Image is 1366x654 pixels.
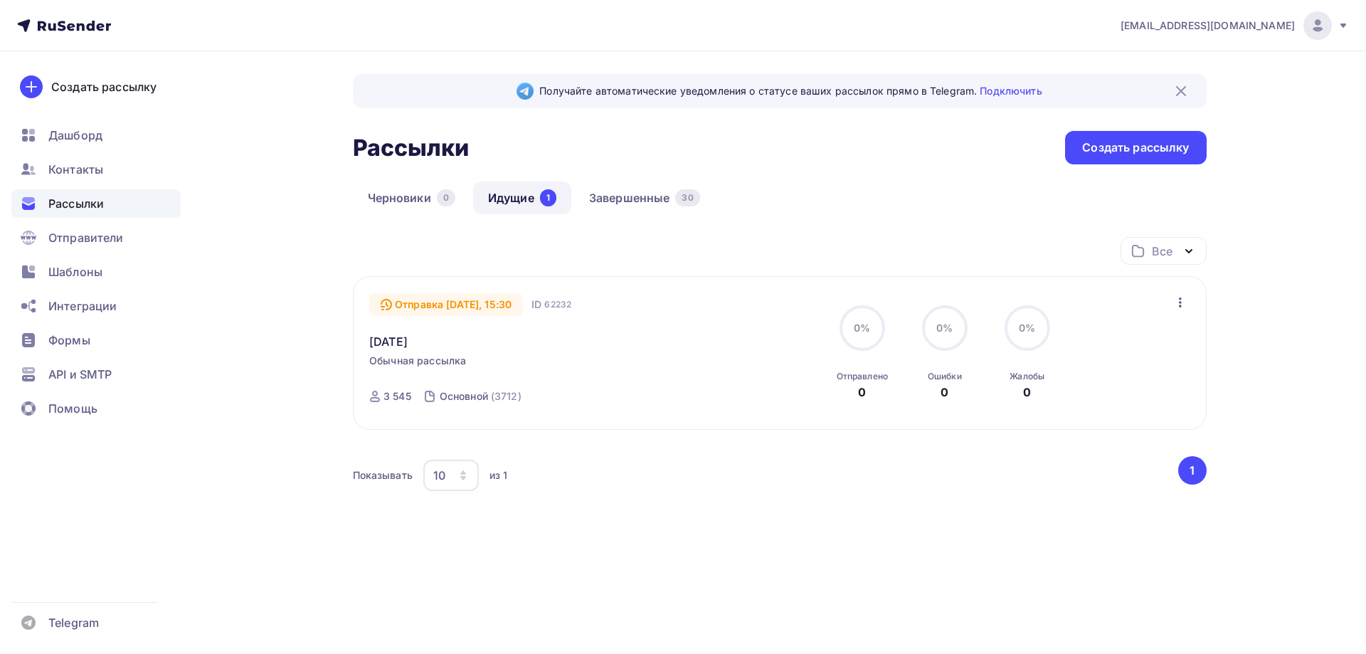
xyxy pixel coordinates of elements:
[383,389,411,404] div: 3 545
[48,400,97,417] span: Помощь
[353,134,470,162] h2: Рассылки
[48,297,117,315] span: Интеграции
[491,389,521,404] div: (3712)
[1023,384,1031,401] div: 0
[353,181,470,214] a: Черновики0
[858,384,866,401] div: 0
[1175,456,1207,485] ul: Pagination
[438,385,523,408] a: Основной (3712)
[544,297,571,312] span: 62232
[517,83,534,100] img: Telegram
[473,181,571,214] a: Идущие1
[1121,19,1295,33] span: [EMAIL_ADDRESS][DOMAIN_NAME]
[574,181,715,214] a: Завершенные30
[1121,11,1349,40] a: [EMAIL_ADDRESS][DOMAIN_NAME]
[48,229,124,246] span: Отправители
[11,155,181,184] a: Контакты
[854,322,870,334] span: 0%
[675,189,699,206] div: 30
[353,468,413,482] div: Показывать
[936,322,953,334] span: 0%
[1010,371,1044,382] div: Жалобы
[1178,456,1207,485] button: Go to page 1
[928,371,962,382] div: Ошибки
[369,333,408,350] a: [DATE]
[369,354,466,368] span: Обычная рассылка
[423,459,480,492] button: 10
[837,371,888,382] div: Отправлено
[489,468,508,482] div: из 1
[1121,237,1207,265] button: Все
[11,121,181,149] a: Дашборд
[369,293,523,316] div: Отправка [DATE], 15:30
[11,189,181,218] a: Рассылки
[48,127,102,144] span: Дашборд
[440,389,488,404] div: Основной
[941,384,948,401] div: 0
[51,78,157,95] div: Создать рассылку
[1152,243,1172,260] div: Все
[540,189,556,206] div: 1
[48,332,90,349] span: Формы
[48,614,99,631] span: Telegram
[1082,139,1189,156] div: Создать рассылку
[11,223,181,252] a: Отправители
[48,161,103,178] span: Контакты
[11,258,181,286] a: Шаблоны
[539,84,1042,98] span: Получайте автоматические уведомления о статусе ваших рассылок прямо в Telegram.
[11,326,181,354] a: Формы
[48,263,102,280] span: Шаблоны
[433,467,445,484] div: 10
[1019,322,1035,334] span: 0%
[531,297,541,312] span: ID
[437,189,455,206] div: 0
[980,85,1042,97] a: Подключить
[48,366,112,383] span: API и SMTP
[48,195,104,212] span: Рассылки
